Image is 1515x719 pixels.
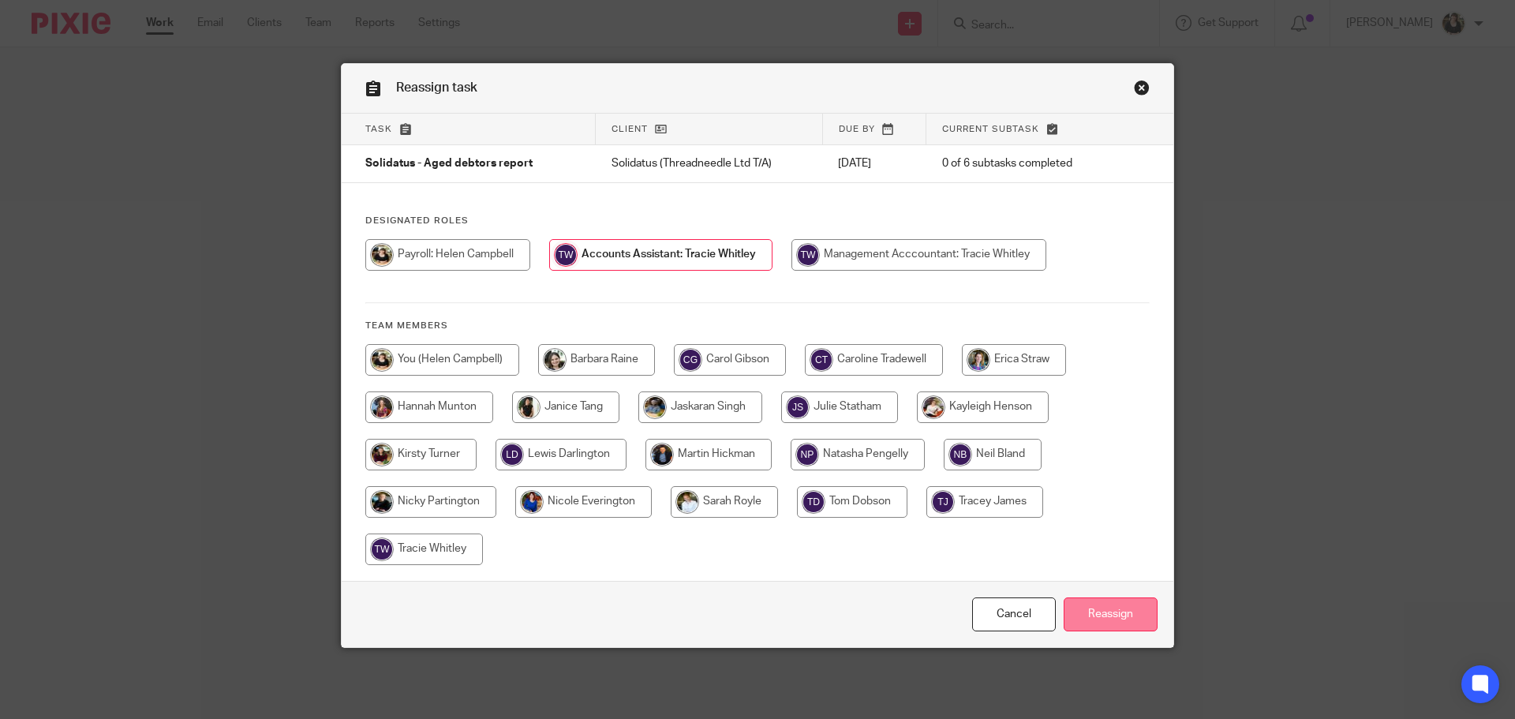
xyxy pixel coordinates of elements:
span: Task [365,125,392,133]
span: Due by [839,125,875,133]
span: Reassign task [396,81,477,94]
td: 0 of 6 subtasks completed [926,145,1118,183]
h4: Designated Roles [365,215,1150,227]
span: Solidatus - Aged debtors report [365,159,533,170]
span: Current subtask [942,125,1039,133]
span: Client [612,125,648,133]
input: Reassign [1064,597,1158,631]
a: Close this dialog window [1134,80,1150,101]
h4: Team members [365,320,1150,332]
p: Solidatus (Threadneedle Ltd T/A) [612,155,806,171]
a: Close this dialog window [972,597,1056,631]
p: [DATE] [838,155,910,171]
